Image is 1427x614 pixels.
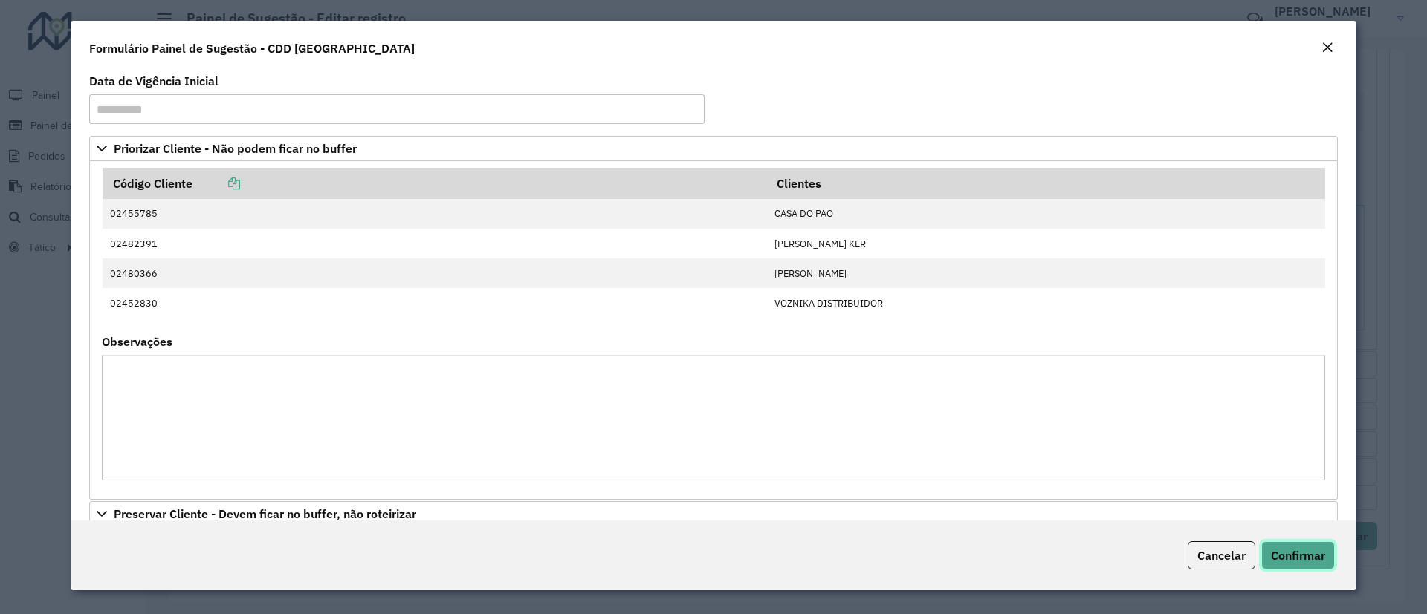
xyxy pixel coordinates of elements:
label: Observações [102,333,172,350]
div: Priorizar Cliente - Não podem ficar no buffer [89,161,1338,500]
em: Fechar [1321,42,1333,53]
td: [PERSON_NAME] [767,258,1325,288]
td: [PERSON_NAME] KER [767,229,1325,258]
span: Cancelar [1197,548,1246,563]
h4: Formulário Painel de Sugestão - CDD [GEOGRAPHIC_DATA] [89,39,415,57]
th: Código Cliente [103,168,767,199]
a: Preservar Cliente - Devem ficar no buffer, não roteirizar [89,501,1338,526]
button: Cancelar [1188,541,1255,569]
td: 02452830 [103,288,767,318]
th: Clientes [767,168,1325,199]
button: Close [1317,39,1338,58]
td: 02455785 [103,199,767,229]
label: Data de Vigência Inicial [89,72,219,90]
span: Preservar Cliente - Devem ficar no buffer, não roteirizar [114,508,416,520]
a: Priorizar Cliente - Não podem ficar no buffer [89,136,1338,161]
td: VOZNIKA DISTRIBUIDOR [767,288,1325,318]
td: 02480366 [103,258,767,288]
button: Confirmar [1261,541,1335,569]
a: Copiar [192,176,240,191]
td: CASA DO PAO [767,199,1325,229]
span: Priorizar Cliente - Não podem ficar no buffer [114,143,357,154]
td: 02482391 [103,229,767,258]
span: Confirmar [1271,548,1325,563]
